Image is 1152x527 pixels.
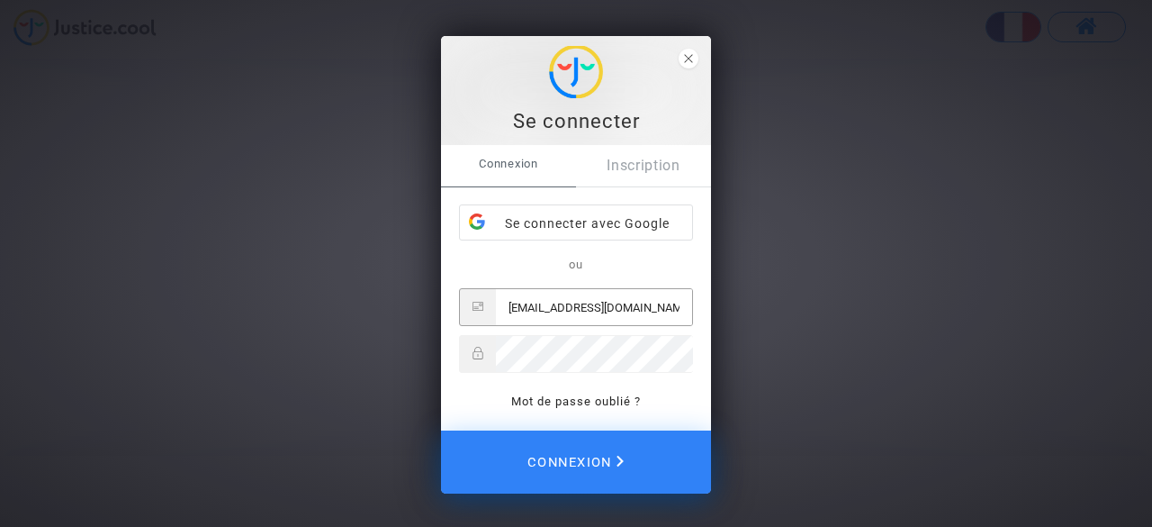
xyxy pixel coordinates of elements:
[460,205,692,241] div: Se connecter avec Google
[451,108,701,135] div: Se connecter
[441,145,576,183] span: Connexion
[679,49,698,68] span: close
[441,431,711,494] button: Connexion
[496,336,693,372] input: Password
[569,258,583,271] span: ou
[527,442,624,482] span: Connexion
[576,145,711,186] a: Inscription
[511,395,641,408] a: Mot de passe oublié ?
[496,289,692,325] input: Email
